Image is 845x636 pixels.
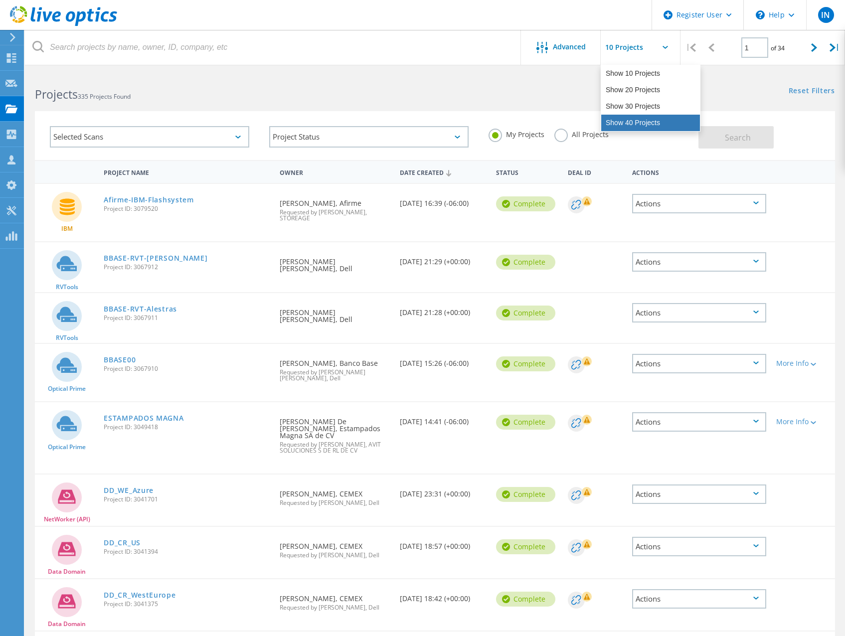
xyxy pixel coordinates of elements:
[395,344,491,377] div: [DATE] 15:26 (-06:00)
[275,475,395,516] div: [PERSON_NAME], CEMEX
[48,444,86,450] span: Optical Prime
[825,30,845,65] div: |
[280,209,390,221] span: Requested by [PERSON_NAME], STOREAGE
[601,82,700,98] div: Show 20 Projects
[25,30,521,65] input: Search projects by name, owner, ID, company, etc
[104,264,270,270] span: Project ID: 3067912
[275,293,395,333] div: [PERSON_NAME] [PERSON_NAME], Dell
[280,369,390,381] span: Requested by [PERSON_NAME] [PERSON_NAME], Dell
[104,306,177,313] a: BBASE-RVT-Alestras
[632,354,766,373] div: Actions
[10,21,117,28] a: Live Optics Dashboard
[553,43,586,50] span: Advanced
[104,356,136,363] a: BBASE00
[496,356,555,371] div: Complete
[280,442,390,454] span: Requested by [PERSON_NAME], AVIT SOLUCIONES S DE RL DE CV
[554,129,609,138] label: All Projects
[632,252,766,272] div: Actions
[496,196,555,211] div: Complete
[496,592,555,607] div: Complete
[275,579,395,621] div: [PERSON_NAME], CEMEX
[48,386,86,392] span: Optical Prime
[496,539,555,554] div: Complete
[395,402,491,435] div: [DATE] 14:41 (-06:00)
[395,293,491,326] div: [DATE] 21:28 (+00:00)
[275,162,395,181] div: Owner
[280,500,390,506] span: Requested by [PERSON_NAME], Dell
[725,132,751,143] span: Search
[280,552,390,558] span: Requested by [PERSON_NAME], Dell
[627,162,771,181] div: Actions
[104,206,270,212] span: Project ID: 3079520
[771,44,785,52] span: of 34
[35,86,78,102] b: Projects
[496,487,555,502] div: Complete
[632,194,766,213] div: Actions
[269,126,469,148] div: Project Status
[104,255,207,262] a: BBASE-RVT-[PERSON_NAME]
[563,162,627,181] div: Deal Id
[395,475,491,507] div: [DATE] 23:31 (+00:00)
[275,402,395,464] div: [PERSON_NAME] De [PERSON_NAME], Estampados Magna SA de CV
[104,496,270,502] span: Project ID: 3041701
[821,11,830,19] span: IN
[78,92,131,101] span: 335 Projects Found
[395,184,491,217] div: [DATE] 16:39 (-06:00)
[601,115,700,131] div: Show 40 Projects
[680,30,701,65] div: |
[48,621,86,627] span: Data Domain
[104,424,270,430] span: Project ID: 3049418
[395,579,491,612] div: [DATE] 18:42 (+00:00)
[698,126,774,149] button: Search
[601,65,700,82] div: Show 10 Projects
[275,242,395,282] div: [PERSON_NAME] [PERSON_NAME], Dell
[496,255,555,270] div: Complete
[776,360,830,367] div: More Info
[56,284,78,290] span: RVTools
[44,516,90,522] span: NetWorker (API)
[395,527,491,560] div: [DATE] 18:57 (+00:00)
[491,162,563,181] div: Status
[632,303,766,322] div: Actions
[496,415,555,430] div: Complete
[395,162,491,181] div: Date Created
[275,527,395,568] div: [PERSON_NAME], CEMEX
[632,484,766,504] div: Actions
[99,162,275,181] div: Project Name
[632,589,766,609] div: Actions
[496,306,555,320] div: Complete
[104,415,183,422] a: ESTAMPADOS MAGNA
[789,87,835,96] a: Reset Filters
[104,196,193,203] a: Afirme-IBM-Flashsystem
[632,412,766,432] div: Actions
[61,226,73,232] span: IBM
[104,487,154,494] a: DD_WE_Azure
[104,366,270,372] span: Project ID: 3067910
[104,539,141,546] a: DD_CR_US
[104,592,175,599] a: DD_CR_WestEurope
[104,549,270,555] span: Project ID: 3041394
[776,418,830,425] div: More Info
[104,601,270,607] span: Project ID: 3041375
[275,184,395,231] div: [PERSON_NAME], Afirme
[56,335,78,341] span: RVTools
[280,605,390,611] span: Requested by [PERSON_NAME], Dell
[275,344,395,391] div: [PERSON_NAME], Banco Base
[601,98,700,115] div: Show 30 Projects
[489,129,544,138] label: My Projects
[104,315,270,321] span: Project ID: 3067911
[395,242,491,275] div: [DATE] 21:29 (+00:00)
[50,126,249,148] div: Selected Scans
[632,537,766,556] div: Actions
[48,569,86,575] span: Data Domain
[756,10,765,19] svg: \n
